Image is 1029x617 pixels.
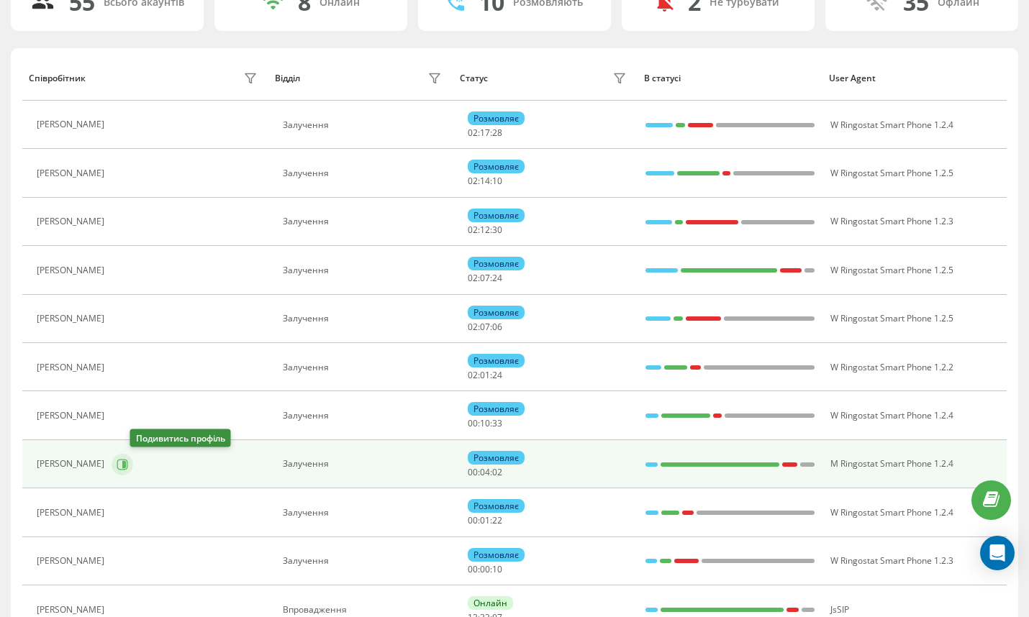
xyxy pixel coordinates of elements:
span: 07 [480,272,490,284]
span: 02 [468,127,478,139]
div: Залучення [283,314,445,324]
span: 30 [492,224,502,236]
span: 10 [480,417,490,429]
span: 14 [480,175,490,187]
span: 02 [468,321,478,333]
div: : : [468,467,502,477]
span: W Ringostat Smart Phone 1.2.4 [830,506,953,518]
div: Впровадження [283,605,445,615]
div: [PERSON_NAME] [37,314,108,324]
div: User Agent [829,73,1000,83]
div: : : [468,565,502,575]
div: Залучення [283,508,445,518]
div: : : [468,273,502,283]
span: 00 [468,417,478,429]
div: [PERSON_NAME] [37,216,108,227]
div: [PERSON_NAME] [37,119,108,129]
span: 10 [492,563,502,575]
span: 24 [492,272,502,284]
span: 12 [480,224,490,236]
span: 10 [492,175,502,187]
div: Залучення [283,120,445,130]
span: 00 [480,563,490,575]
div: : : [468,128,502,138]
span: W Ringostat Smart Phone 1.2.2 [830,361,953,373]
div: Залучення [283,362,445,373]
div: [PERSON_NAME] [37,556,108,566]
span: W Ringostat Smart Phone 1.2.4 [830,409,953,421]
span: 02 [468,175,478,187]
span: 00 [468,563,478,575]
div: : : [468,322,502,332]
span: W Ringostat Smart Phone 1.2.3 [830,215,953,227]
div: Залучення [283,411,445,421]
div: : : [468,176,502,186]
span: 22 [492,514,502,526]
div: Відділ [275,73,300,83]
div: [PERSON_NAME] [37,265,108,275]
span: 02 [468,272,478,284]
div: [PERSON_NAME] [37,411,108,421]
span: W Ringostat Smart Phone 1.2.3 [830,554,953,567]
div: Розмовляє [468,111,525,125]
span: 02 [468,224,478,236]
span: W Ringostat Smart Phone 1.2.4 [830,119,953,131]
div: [PERSON_NAME] [37,168,108,178]
div: Розмовляє [468,209,525,222]
div: Залучення [283,459,445,469]
div: Статус [460,73,488,83]
div: В статусі [644,73,815,83]
div: Розмовляє [468,354,525,367]
div: Розмовляє [468,499,525,513]
span: 06 [492,321,502,333]
div: Open Intercom Messenger [980,536,1015,570]
span: 28 [492,127,502,139]
span: 02 [492,466,502,478]
div: : : [468,225,502,235]
span: JsSIP [830,603,849,616]
span: 17 [480,127,490,139]
span: 07 [480,321,490,333]
div: Залучення [283,168,445,178]
div: : : [468,516,502,526]
div: Залучення [283,556,445,566]
div: Розмовляє [468,306,525,319]
span: 33 [492,417,502,429]
div: [PERSON_NAME] [37,362,108,373]
div: [PERSON_NAME] [37,605,108,615]
div: Розмовляє [468,160,525,173]
span: W Ringostat Smart Phone 1.2.5 [830,264,953,276]
div: Подивитись профіль [130,429,231,447]
div: : : [468,419,502,429]
div: Розмовляє [468,548,525,562]
span: 00 [468,466,478,478]
div: Розмовляє [468,402,525,416]
div: Онлайн [468,596,513,610]
span: 01 [480,514,490,526]
div: Розмовляє [468,451,525,465]
span: M Ringostat Smart Phone 1.2.4 [830,457,953,470]
div: [PERSON_NAME] [37,508,108,518]
div: Співробітник [29,73,86,83]
span: 24 [492,369,502,381]
div: Залучення [283,265,445,275]
div: Розмовляє [468,257,525,270]
span: W Ringostat Smart Phone 1.2.5 [830,312,953,324]
span: W Ringostat Smart Phone 1.2.5 [830,167,953,179]
div: [PERSON_NAME] [37,459,108,469]
span: 04 [480,466,490,478]
div: : : [468,370,502,380]
div: Залучення [283,216,445,227]
span: 00 [468,514,478,526]
span: 02 [468,369,478,381]
span: 01 [480,369,490,381]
